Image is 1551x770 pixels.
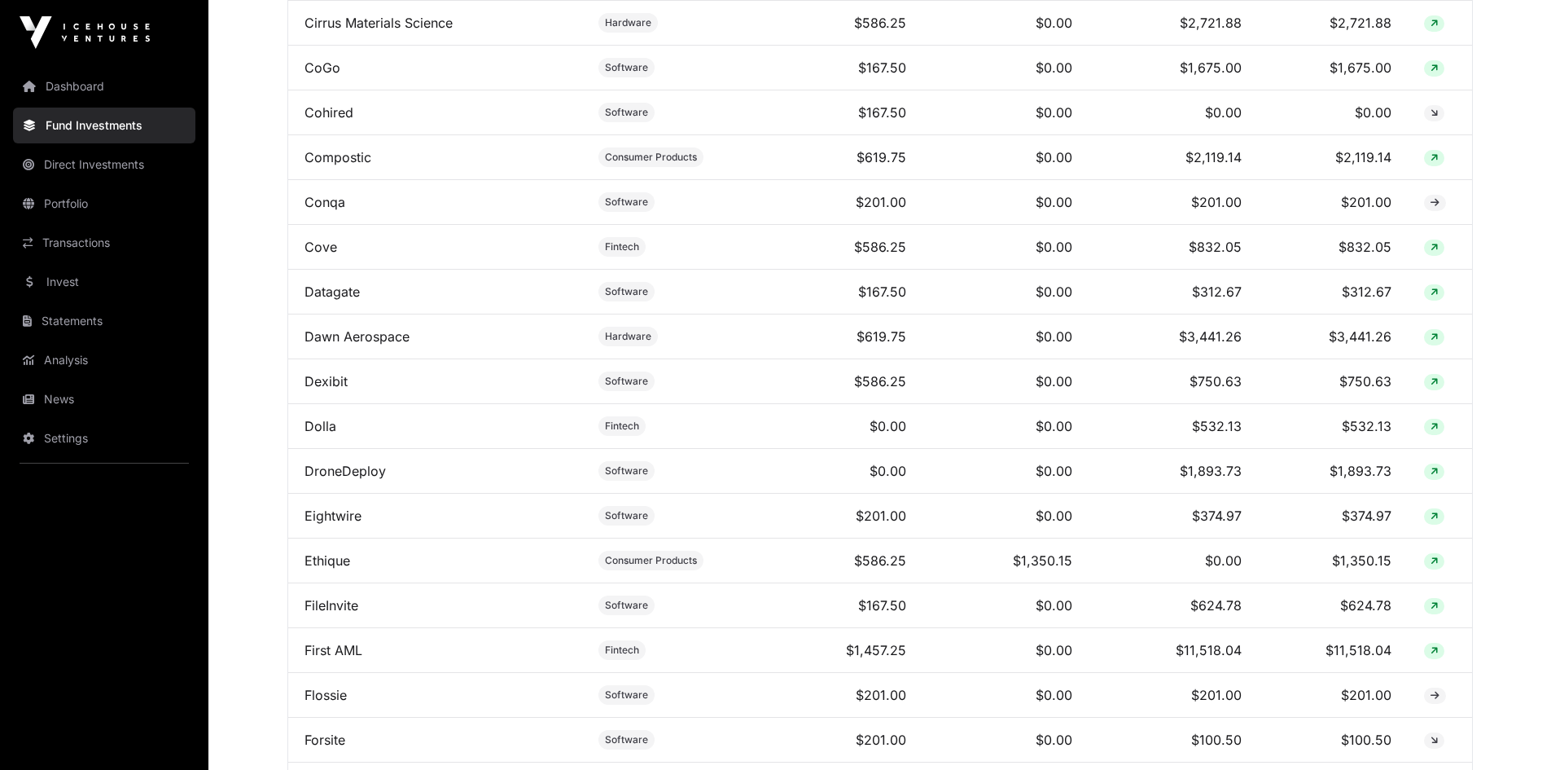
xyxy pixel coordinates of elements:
a: Compostic [305,149,371,165]
td: $0.00 [922,135,1089,180]
a: Dolla [305,418,336,434]
a: Statements [13,303,195,339]
td: $0.00 [922,449,1089,494]
td: $201.00 [1089,180,1258,225]
a: First AML [305,642,362,658]
a: Cirrus Materials Science [305,15,453,31]
a: Cohired [305,104,353,121]
span: Software [605,285,648,298]
td: $532.13 [1258,404,1408,449]
a: FileInvite [305,597,358,614]
span: Hardware [605,16,651,29]
td: $201.00 [744,494,922,539]
td: $0.00 [1089,539,1258,583]
td: $2,721.88 [1258,1,1408,46]
a: Eightwire [305,508,361,524]
td: $0.00 [744,404,922,449]
td: $0.00 [922,628,1089,673]
td: $586.25 [744,539,922,583]
a: Portfolio [13,186,195,222]
td: $312.67 [1089,270,1258,315]
td: $0.00 [922,718,1089,763]
span: Software [605,733,648,746]
td: $167.50 [744,90,922,135]
iframe: Chat Widget [1470,692,1551,770]
td: $0.00 [1258,90,1408,135]
td: $0.00 [922,180,1089,225]
a: News [13,381,195,417]
a: Fund Investments [13,108,195,143]
span: Software [605,375,648,388]
td: $312.67 [1258,270,1408,315]
td: $374.97 [1258,494,1408,539]
span: Consumer Products [605,554,697,567]
td: $201.00 [744,673,922,718]
td: $586.25 [744,359,922,404]
td: $374.97 [1089,494,1258,539]
a: Settings [13,420,195,456]
td: $1,457.25 [744,628,922,673]
td: $167.50 [744,270,922,315]
td: $0.00 [922,270,1089,315]
img: Icehouse Ventures Logo [20,16,150,49]
a: Forsite [305,732,345,748]
td: $1,893.73 [1258,449,1408,494]
td: $0.00 [744,449,922,494]
td: $167.50 [744,46,922,90]
td: $3,441.26 [1089,315,1258,359]
td: $11,518.04 [1258,628,1408,673]
td: $832.05 [1258,225,1408,270]
td: $1,675.00 [1258,46,1408,90]
td: $619.75 [744,315,922,359]
td: $2,119.14 [1258,135,1408,180]
span: Software [605,106,648,119]
td: $0.00 [922,673,1089,718]
a: Conqa [305,194,345,210]
td: $1,675.00 [1089,46,1258,90]
a: Dashboard [13,68,195,104]
span: Fintech [605,420,639,433]
td: $0.00 [922,583,1089,628]
td: $832.05 [1089,225,1258,270]
td: $586.25 [744,1,922,46]
td: $586.25 [744,225,922,270]
td: $624.78 [1258,583,1408,628]
a: Direct Investments [13,147,195,183]
td: $201.00 [1089,673,1258,718]
td: $100.50 [1089,718,1258,763]
td: $532.13 [1089,404,1258,449]
a: Cove [305,239,337,255]
td: $2,721.88 [1089,1,1258,46]
td: $619.75 [744,135,922,180]
span: Fintech [605,240,639,253]
td: $1,350.15 [922,539,1089,583]
td: $11,518.04 [1089,628,1258,673]
a: Dawn Aerospace [305,328,410,345]
td: $201.00 [1258,673,1408,718]
td: $0.00 [922,315,1089,359]
td: $750.63 [1089,359,1258,404]
a: CoGo [305,59,340,76]
a: Datagate [305,284,360,300]
td: $0.00 [922,1,1089,46]
td: $0.00 [922,404,1089,449]
span: Software [605,61,648,74]
td: $100.50 [1258,718,1408,763]
span: Software [605,599,648,612]
span: Fintech [605,644,639,657]
span: Software [605,196,648,209]
td: $201.00 [744,718,922,763]
td: $3,441.26 [1258,315,1408,359]
a: Transactions [13,225,195,261]
td: $0.00 [922,225,1089,270]
a: Analysis [13,342,195,378]
td: $167.50 [744,583,922,628]
td: $201.00 [1258,180,1408,225]
td: $0.00 [922,90,1089,135]
td: $0.00 [1089,90,1258,135]
a: Dexibit [305,373,348,389]
td: $750.63 [1258,359,1408,404]
td: $1,350.15 [1258,539,1408,583]
a: Invest [13,264,195,300]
